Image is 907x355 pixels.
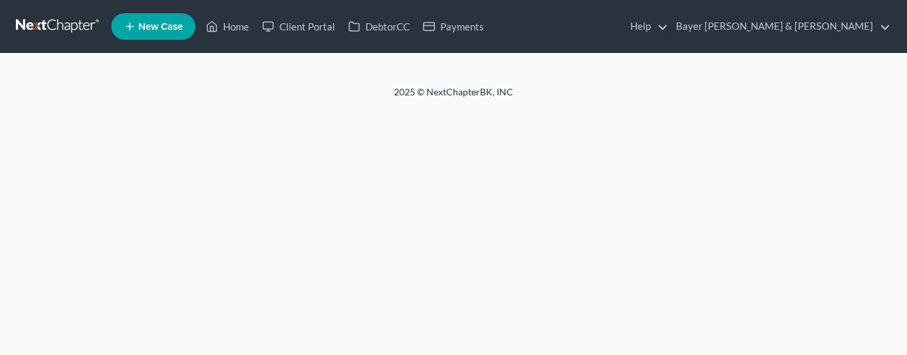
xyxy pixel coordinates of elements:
[199,15,256,38] a: Home
[111,13,195,40] new-legal-case-button: New Case
[624,15,668,38] a: Help
[76,85,831,109] div: 2025 © NextChapterBK, INC
[256,15,342,38] a: Client Portal
[416,15,491,38] a: Payments
[342,15,416,38] a: DebtorCC
[669,15,890,38] a: Bayer [PERSON_NAME] & [PERSON_NAME]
